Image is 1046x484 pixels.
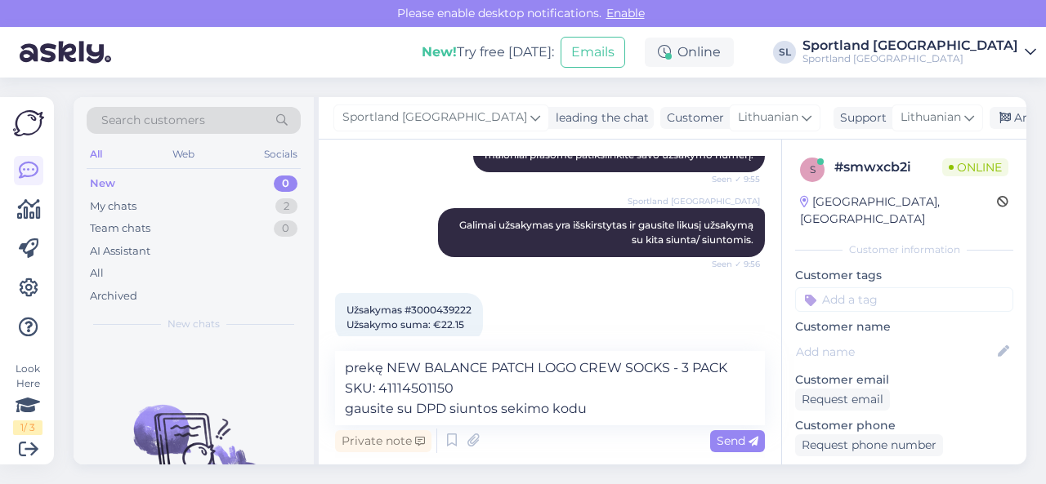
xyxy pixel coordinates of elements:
[795,389,890,411] div: Request email
[699,258,760,270] span: Seen ✓ 9:56
[90,175,115,192] div: New
[660,109,724,127] div: Customer
[274,175,297,192] div: 0
[90,265,104,282] div: All
[834,109,887,127] div: Support
[795,318,1013,335] p: Customer name
[942,158,1008,176] span: Online
[901,109,961,127] span: Lithuanian
[561,37,625,68] button: Emails
[795,287,1013,312] input: Add a tag
[549,109,649,127] div: leading the chat
[335,351,765,425] textarea: prekę NEW BALANCE PATCH LOGO CREW SOCKS - 3 PACK SKU: 41114501150 gausite su DPD siuntos sekimo kodu
[717,433,758,448] span: Send
[168,317,220,331] span: New chats
[422,44,457,60] b: New!
[261,144,301,165] div: Socials
[795,463,1013,480] p: Visited pages
[802,39,1036,65] a: Sportland [GEOGRAPHIC_DATA]Sportland [GEOGRAPHIC_DATA]
[342,109,527,127] span: Sportland [GEOGRAPHIC_DATA]
[738,109,798,127] span: Lithuanian
[645,38,734,67] div: Online
[90,198,136,215] div: My chats
[90,220,150,237] div: Team chats
[274,220,297,237] div: 0
[13,110,44,136] img: Askly Logo
[773,41,796,64] div: SL
[834,158,942,177] div: # smwxcb2i
[13,362,42,435] div: Look Here
[628,195,760,207] span: Sportland [GEOGRAPHIC_DATA]
[90,243,150,260] div: AI Assistant
[795,434,943,456] div: Request phone number
[796,343,995,361] input: Add name
[699,173,760,185] span: Seen ✓ 9:55
[346,304,472,331] span: Užsakymas #3000439222 Užsakymo suma: €22.15
[795,417,1013,434] p: Customer phone
[802,39,1018,52] div: Sportland [GEOGRAPHIC_DATA]
[101,112,205,129] span: Search customers
[802,52,1018,65] div: Sportland [GEOGRAPHIC_DATA]
[422,42,554,62] div: Try free [DATE]:
[795,267,1013,284] p: Customer tags
[810,163,816,175] span: s
[275,198,297,215] div: 2
[169,144,198,165] div: Web
[459,219,756,246] span: Galimai užsakymas yra išskirstytas ir gausite likusį užsakymą su kita siunta/ siuntomis.
[13,420,42,435] div: 1 / 3
[795,242,1013,257] div: Customer information
[800,193,997,228] div: [GEOGRAPHIC_DATA], [GEOGRAPHIC_DATA]
[335,430,431,452] div: Private note
[87,144,105,165] div: All
[795,371,1013,389] p: Customer email
[90,288,137,304] div: Archived
[601,6,650,20] span: Enable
